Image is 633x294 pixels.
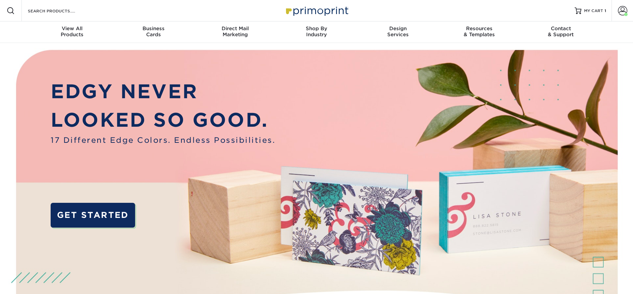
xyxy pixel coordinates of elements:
span: Business [113,25,194,32]
span: 1 [605,8,606,13]
img: Primoprint [283,3,350,18]
p: EDGY NEVER [51,77,275,106]
div: Cards [113,25,194,38]
span: Resources [439,25,520,32]
div: Industry [276,25,357,38]
a: BusinessCards [113,21,194,43]
span: 17 Different Edge Colors. Endless Possibilities. [51,134,275,146]
span: View All [32,25,113,32]
a: Direct MailMarketing [194,21,276,43]
a: Shop ByIndustry [276,21,357,43]
div: Products [32,25,113,38]
div: Services [357,25,439,38]
p: LOOKED SO GOOD. [51,106,275,134]
a: DesignServices [357,21,439,43]
span: MY CART [584,8,603,14]
a: GET STARTED [51,203,135,228]
a: Resources& Templates [439,21,520,43]
div: & Support [520,25,601,38]
span: Direct Mail [194,25,276,32]
span: Shop By [276,25,357,32]
input: SEARCH PRODUCTS..... [27,7,93,15]
span: Design [357,25,439,32]
div: Marketing [194,25,276,38]
div: & Templates [439,25,520,38]
a: Contact& Support [520,21,601,43]
span: Contact [520,25,601,32]
a: View AllProducts [32,21,113,43]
